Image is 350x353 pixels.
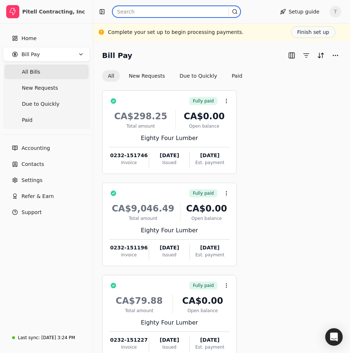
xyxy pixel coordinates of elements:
[109,307,170,314] div: Total amount
[22,193,54,200] span: Refer & Earn
[109,318,230,327] div: Eighty Four Lumber
[183,202,230,215] div: CA$0.00
[330,50,341,61] button: More
[190,336,230,344] div: [DATE]
[109,152,149,159] div: 0232-151746
[22,84,58,92] span: New Requests
[3,31,90,46] a: Home
[149,336,189,344] div: [DATE]
[179,123,230,129] div: Open balance
[174,70,223,82] button: Due to Quickly
[190,159,230,166] div: Est. payment
[22,100,59,108] span: Due to Quickly
[22,144,50,152] span: Accounting
[109,202,177,215] div: CA$9,046.49
[109,294,170,307] div: CA$79.88
[149,152,189,159] div: [DATE]
[109,244,149,252] div: 0232-151196
[330,6,341,18] button: T
[22,176,42,184] span: Settings
[325,328,343,346] div: Open Intercom Messenger
[291,26,335,38] button: Finish set up
[149,344,189,350] div: Issued
[108,28,244,36] div: Complete your set up to begin processing payments.
[149,252,189,258] div: Issued
[102,50,132,61] h2: Bill Pay
[3,331,90,344] a: Last sync:[DATE] 3:24 PM
[190,252,230,258] div: Est. payment
[4,113,89,127] a: Paid
[190,344,230,350] div: Est. payment
[22,116,32,124] span: Paid
[193,282,214,289] span: Fully paid
[149,244,189,252] div: [DATE]
[179,110,230,123] div: CA$0.00
[3,47,90,62] button: Bill Pay
[4,65,89,79] a: All Bills
[22,35,36,42] span: Home
[109,226,230,235] div: Eighty Four Lumber
[315,50,327,61] button: Sort
[190,152,230,159] div: [DATE]
[109,344,149,350] div: Invoice
[176,294,230,307] div: CA$0.00
[22,209,42,216] span: Support
[183,215,230,222] div: Open balance
[190,244,230,252] div: [DATE]
[3,157,90,171] a: Contacts
[18,334,40,341] div: Last sync:
[41,334,75,341] div: [DATE] 3:24 PM
[3,141,90,155] a: Accounting
[109,134,230,143] div: Eighty Four Lumber
[22,51,40,58] span: Bill Pay
[274,6,325,18] button: Setup guide
[109,123,172,129] div: Total amount
[3,173,90,187] a: Settings
[22,160,44,168] span: Contacts
[193,98,214,104] span: Fully paid
[112,6,241,18] input: Search
[109,110,172,123] div: CA$298.25
[3,189,90,203] button: Refer & Earn
[149,159,189,166] div: Issued
[226,70,248,82] button: Paid
[109,215,177,222] div: Total amount
[109,252,149,258] div: Invoice
[22,8,87,15] div: Pitell Contracting, Inc
[109,336,149,344] div: 0232-151227
[193,190,214,197] span: Fully paid
[176,307,230,314] div: Open balance
[22,68,40,76] span: All Bills
[4,81,89,95] a: New Requests
[3,205,90,220] button: Support
[109,159,149,166] div: Invoice
[4,97,89,111] a: Due to Quickly
[102,70,248,82] div: Invoice filter options
[123,70,171,82] button: New Requests
[102,70,120,82] button: All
